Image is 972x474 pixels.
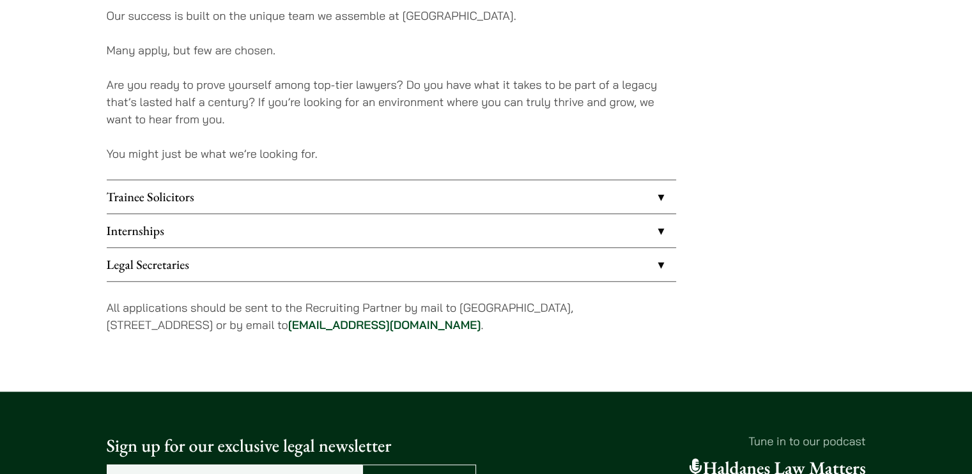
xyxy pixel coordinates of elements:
[107,248,676,281] a: Legal Secretaries
[497,432,866,450] p: Tune in to our podcast
[107,42,676,59] p: Many apply, but few are chosen.
[107,214,676,247] a: Internships
[107,180,676,213] a: Trainee Solicitors
[107,7,676,24] p: Our success is built on the unique team we assemble at [GEOGRAPHIC_DATA].
[107,432,476,459] p: Sign up for our exclusive legal newsletter
[107,76,676,128] p: Are you ready to prove yourself among top-tier lawyers? Do you have what it takes to be part of a...
[107,299,676,333] p: All applications should be sent to the Recruiting Partner by mail to [GEOGRAPHIC_DATA], [STREET_A...
[107,145,676,162] p: You might just be what we’re looking for.
[288,317,481,332] a: [EMAIL_ADDRESS][DOMAIN_NAME]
